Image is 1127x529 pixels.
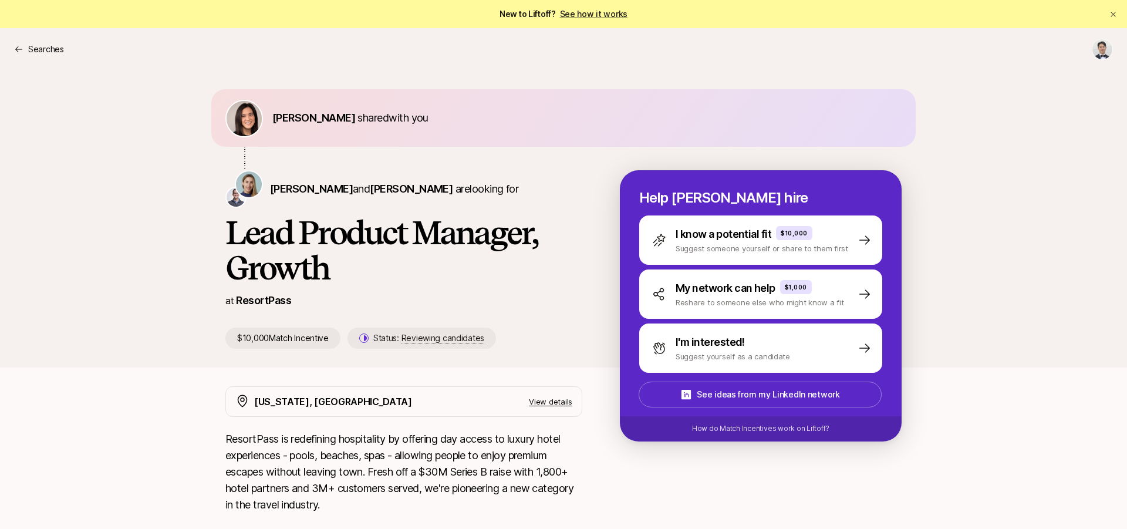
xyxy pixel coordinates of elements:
span: Reviewing candidates [401,333,484,343]
p: See ideas from my LinkedIn network [697,388,839,402]
p: $1,000 [785,282,807,292]
span: with you [389,112,428,124]
p: at [225,293,234,308]
span: and [353,183,453,195]
h1: Lead Product Manager, Growth [225,215,582,285]
p: I know a potential fit [676,226,771,242]
p: Reshare to someone else who might know a fit [676,296,844,308]
img: Alexander Yoon [1092,39,1112,59]
p: [US_STATE], [GEOGRAPHIC_DATA] [254,394,412,409]
button: Alexander Yoon [1092,39,1113,60]
p: ResortPass is redefining hospitality by offering day access to luxury hotel experiences - pools, ... [225,431,582,513]
span: [PERSON_NAME] [270,183,353,195]
a: See how it works [560,9,628,19]
p: Suggest yourself as a candidate [676,351,790,362]
span: New to Liftoff? [500,7,627,21]
p: My network can help [676,280,775,296]
span: [PERSON_NAME] [272,112,355,124]
a: ResortPass [236,294,291,306]
p: Help [PERSON_NAME] hire [639,190,882,206]
p: Suggest someone yourself or share to them first [676,242,848,254]
img: Josh Berg [227,188,245,207]
p: $10,000 Match Incentive [225,328,340,349]
span: [PERSON_NAME] [370,183,453,195]
img: 71d7b91d_d7cb_43b4_a7ea_a9b2f2cc6e03.jpg [227,101,262,136]
p: View details [529,396,572,407]
p: shared [272,110,433,126]
p: Status: [373,331,484,345]
p: are looking for [270,181,518,197]
img: Amy Krym [236,171,262,197]
p: $10,000 [781,228,808,238]
button: See ideas from my LinkedIn network [639,382,882,407]
p: Searches [28,42,64,56]
p: I'm interested! [676,334,745,351]
p: How do Match Incentives work on Liftoff? [692,423,829,434]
